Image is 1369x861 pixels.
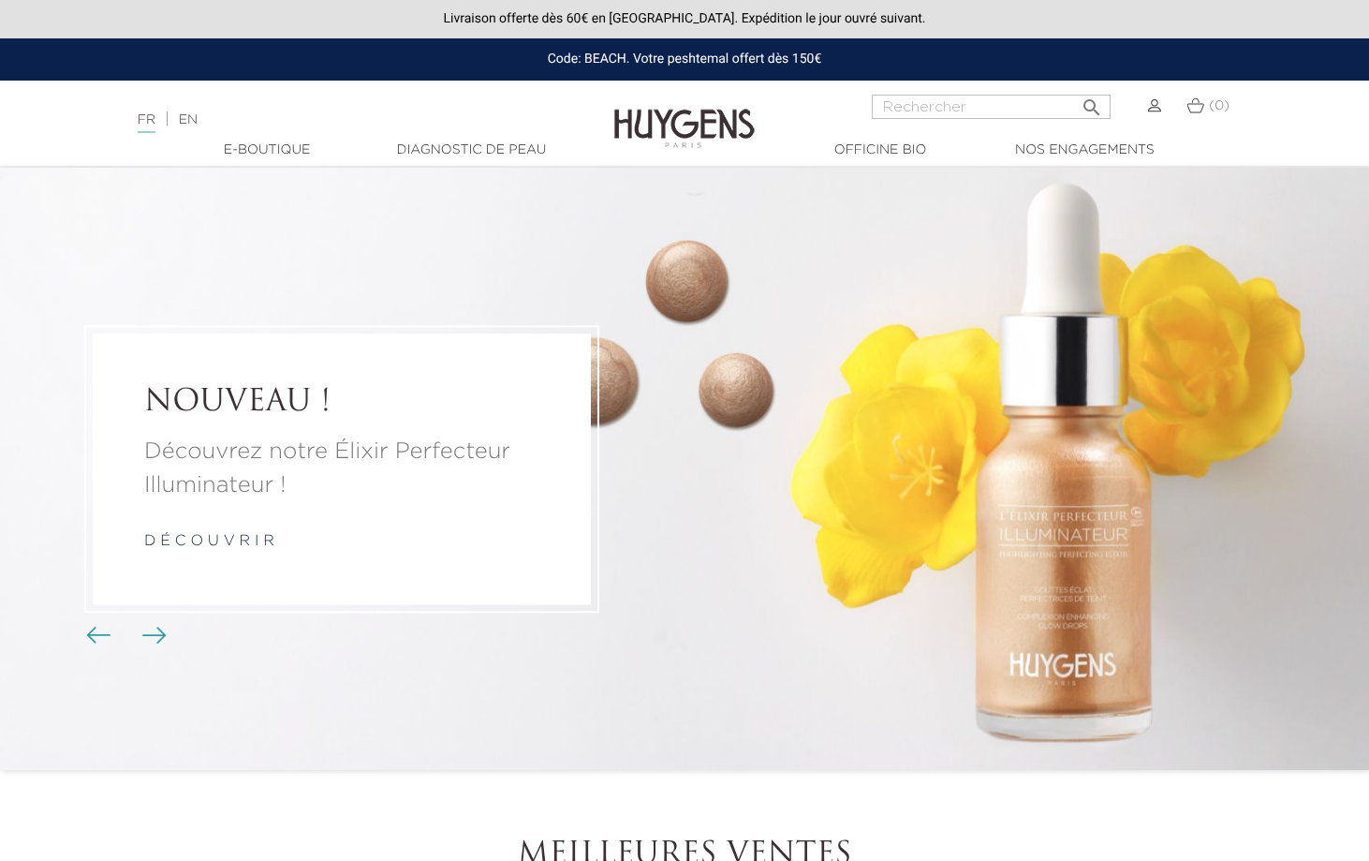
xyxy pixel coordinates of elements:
[94,622,155,650] div: Boutons du carrousel
[173,141,361,160] a: E-Boutique
[1209,99,1229,112] span: (0)
[1081,91,1103,113] i: 
[144,534,274,549] a: d é c o u v r i r
[377,141,565,160] a: Diagnostic de peau
[179,113,198,126] a: EN
[144,435,539,502] a: Découvrez notre Élixir Perfecteur Illuminateur !
[614,79,755,151] img: Huygens
[991,141,1178,160] a: Nos engagements
[1075,89,1109,114] button: 
[128,109,556,131] div: |
[138,113,155,133] a: FR
[787,141,974,160] a: Officine Bio
[144,385,539,421] a: NOUVEAU !
[872,95,1111,119] input: Rechercher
